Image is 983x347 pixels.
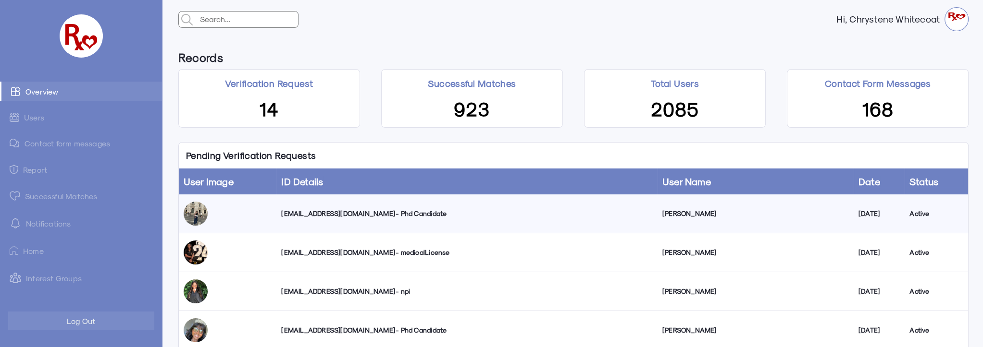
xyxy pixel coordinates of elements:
a: User Image [184,176,234,187]
div: Active [909,209,963,218]
img: admin-ic-users.svg [10,113,19,122]
p: Verification Request [225,77,313,90]
div: Active [909,325,963,335]
p: Pending Verification Requests [179,143,324,168]
div: [EMAIL_ADDRESS][DOMAIN_NAME] - medicalLicense [281,248,652,257]
div: [DATE] [859,325,900,335]
a: User Name [662,176,711,187]
div: [EMAIL_ADDRESS][DOMAIN_NAME] - Phd Candidate [281,209,652,218]
span: 14 [259,96,279,120]
a: ID Details [281,176,323,187]
p: Total Users [651,77,699,90]
a: Date [859,176,880,187]
img: ug8zwn6kowhrf4b7tz7p.jpg [184,240,208,264]
div: [DATE] [859,248,900,257]
div: Active [909,287,963,296]
div: [PERSON_NAME] [662,325,849,335]
img: ic-home.png [10,246,18,255]
div: Active [909,248,963,257]
div: [PERSON_NAME] [662,248,849,257]
img: matched.svg [10,191,20,201]
img: harujubolr0omzsolhbv.jpg [184,279,208,303]
div: [PERSON_NAME] [662,287,849,296]
input: Search... [198,12,298,27]
div: [DATE] [859,209,900,218]
img: notification-default-white.svg [10,217,21,229]
span: 923 [454,96,490,120]
span: 2085 [651,96,699,120]
p: Contact Form Messages [825,77,931,90]
div: [PERSON_NAME] [662,209,849,218]
img: admin-ic-contact-message.svg [10,139,20,148]
img: admin-ic-overview.svg [11,86,21,96]
img: vms0hidhgpcys4xplw3w.jpg [184,318,208,342]
img: intrestGropus.svg [10,272,21,284]
img: admin-search.svg [179,12,195,28]
a: Status [909,176,938,187]
button: Log Out [8,311,154,330]
p: Successful Matches [428,77,516,90]
img: gjid60r9hplbfsuft2pt.jpg [184,202,208,226]
h6: Records [178,46,223,69]
div: [DATE] [859,287,900,296]
div: [EMAIL_ADDRESS][DOMAIN_NAME] - npi [281,287,652,296]
div: [EMAIL_ADDRESS][DOMAIN_NAME] - Phd Candidate [281,325,652,335]
span: 168 [862,96,894,120]
img: admin-ic-report.svg [10,165,18,174]
strong: Hi, Chrystene Whitecoat [836,14,945,24]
